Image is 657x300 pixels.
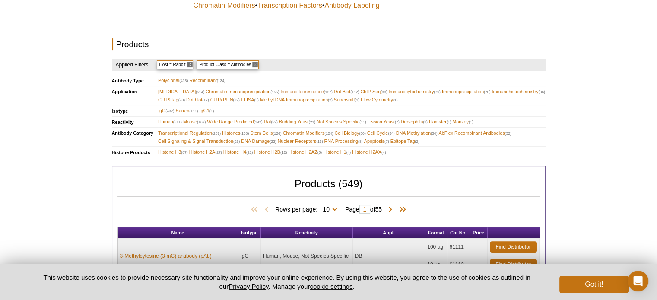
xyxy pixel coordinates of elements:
span: (155) [270,90,279,94]
span: Budding Yeast [279,118,315,126]
span: (124) [324,131,333,136]
span: (1) [393,98,398,102]
h2: Products [112,38,463,50]
span: Chromatin Modifiers [283,129,333,137]
span: (13) [316,139,323,144]
span: Dot Blot [334,88,359,96]
td: Human, Mouse, Not Species Specific [261,238,353,274]
th: Isotype [238,227,260,238]
span: Rows per page: [275,205,341,213]
span: (20) [178,98,185,102]
span: Methyl DNA Immunoprecipitation [260,96,333,104]
td: 61112 [447,256,470,274]
span: First Page [249,205,262,214]
span: Histone H2A [189,148,222,156]
span: RNA Processing [324,137,362,145]
span: Chromatin Immunoprecipitation [206,88,279,96]
th: Reactivity [112,117,158,128]
button: Got it! [559,276,628,293]
span: (21) [246,150,253,155]
th: Name [118,227,238,238]
span: Immunofluorescence [280,88,332,96]
span: Wide Range Predicted [207,118,262,126]
span: Apoptosis [364,137,389,145]
span: Cell Signaling & Signal Transduction [158,137,240,145]
a: Antibody Labeling [324,1,379,10]
span: (36) [538,90,545,94]
span: (511) [173,120,182,124]
span: Histone H2AX [352,148,386,156]
span: (32) [505,131,511,136]
td: IgG [238,238,260,274]
td: 100 µg [425,238,447,256]
span: 55 [375,206,382,213]
span: (1) [209,109,214,113]
th: Reactivity [261,227,353,238]
span: (26) [233,139,240,144]
span: (134) [217,79,225,83]
span: Histone H1 [323,148,351,156]
span: Human [158,118,182,126]
span: CUT&RUN [210,96,240,104]
span: (4) [381,150,386,155]
span: Polyclonal [158,76,188,85]
span: (2) [328,98,333,102]
span: Drosophila [401,118,428,126]
span: Rat [264,118,278,126]
span: Monkey [452,118,473,126]
span: (5) [317,150,322,155]
span: (34) [431,131,437,136]
span: Page of [341,205,386,214]
span: IgG [158,107,175,115]
h2: Products (549) [117,180,540,197]
span: Previous Page [262,205,271,214]
span: Host = Rabbit [157,60,194,69]
span: (112) [350,90,359,94]
span: (50) [359,131,365,136]
a: Transcription Factors [257,1,322,10]
span: (3) [423,120,428,124]
span: CUT&Tag [158,96,185,104]
span: (7) [384,139,389,144]
span: (34) [388,131,394,136]
a: Chromatin Modifiers [193,1,255,10]
span: Stem Cells [250,129,281,137]
div: Open Intercom Messenger [628,271,648,291]
span: (59) [271,120,277,124]
span: Epitope Tag [390,137,419,145]
span: Immunocytochemistry [388,88,440,96]
span: (88) [381,90,387,94]
span: DNA Methylation [396,129,438,137]
span: (12) [233,98,239,102]
span: (22) [270,139,276,144]
span: (27) [215,150,222,155]
span: Recombinant [189,76,225,85]
span: (142) [254,120,262,124]
span: (415) [179,79,188,83]
span: Dot blot [186,96,209,104]
span: Supershift [334,96,359,104]
span: Histone H2B [254,148,287,156]
span: ChIP-Seq [360,88,387,96]
span: (167) [197,120,206,124]
span: Fission Yeast [367,118,399,126]
button: cookie settings [310,283,352,290]
span: (12) [280,150,287,155]
h4: Applied Filters: [112,59,151,71]
span: Histone H4 [223,148,253,156]
span: (158) [240,131,249,136]
th: Application [112,86,158,105]
span: (11) [359,120,366,124]
span: Flow Cytometry [361,96,398,104]
th: Histone Products [112,147,158,158]
span: [MEDICAL_DATA] [158,88,204,96]
span: (21) [309,120,315,124]
span: (70) [484,90,490,94]
span: (8) [358,139,363,144]
span: (111) [189,109,198,113]
span: AbFlex Recombinant Antibodies [438,129,511,137]
span: Histones [222,129,249,137]
span: Nuclear Receptors [278,137,323,145]
span: Immunoprecipitation [442,88,491,96]
span: DNA Damage [241,137,276,145]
